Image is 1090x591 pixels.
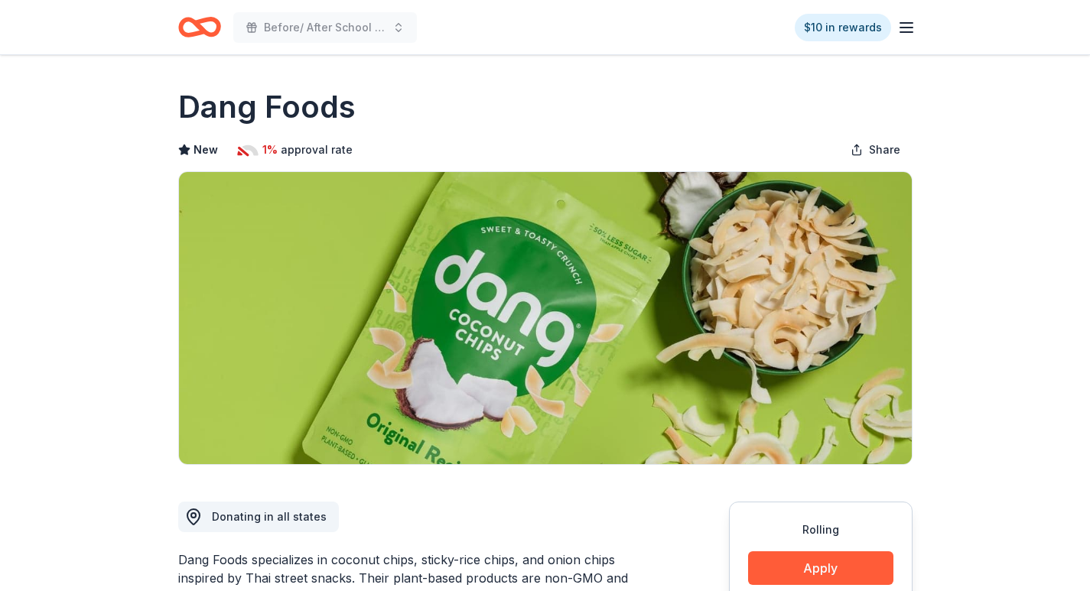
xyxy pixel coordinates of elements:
[212,510,327,523] span: Donating in all states
[178,86,356,128] h1: Dang Foods
[748,521,893,539] div: Rolling
[179,172,912,464] img: Image for Dang Foods
[838,135,913,165] button: Share
[194,141,218,159] span: New
[264,18,386,37] span: Before/ After School Program [DATE]-[DATE]
[869,141,900,159] span: Share
[748,551,893,585] button: Apply
[795,14,891,41] a: $10 in rewards
[233,12,417,43] button: Before/ After School Program [DATE]-[DATE]
[281,141,353,159] span: approval rate
[262,141,278,159] span: 1%
[178,9,221,45] a: Home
